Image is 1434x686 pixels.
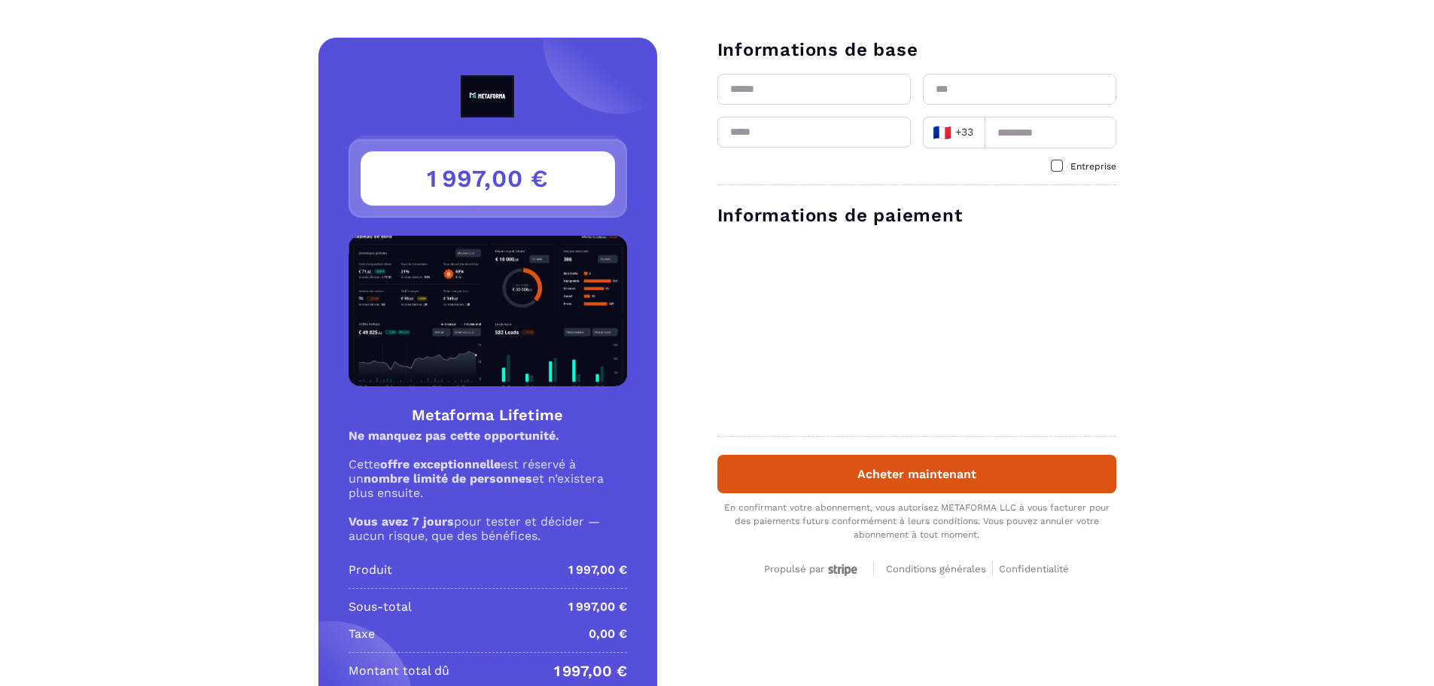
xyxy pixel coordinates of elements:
[380,457,501,471] strong: offre exceptionnelle
[717,38,1116,62] h3: Informations de base
[349,457,627,500] p: Cette est réservé à un et n’existera plus ensuite.
[349,561,392,579] p: Produit
[999,561,1069,575] a: Confidentialité
[554,662,627,680] p: 1 997,00 €
[923,117,985,148] div: Search for option
[426,75,550,117] img: logo
[349,514,454,529] strong: Vous avez 7 jours
[349,428,559,443] strong: Ne manquez pas cette opportunité.
[999,563,1069,575] span: Confidentialité
[933,122,951,143] span: 🇫🇷
[717,455,1116,493] button: Acheter maintenant
[568,561,627,579] p: 1 997,00 €
[349,404,627,425] h4: Metaforma Lifetime
[568,598,627,616] p: 1 997,00 €
[932,122,974,143] span: +33
[764,563,861,576] div: Propulsé par
[349,514,627,543] p: pour tester et décider — aucun risque, que des bénéfices.
[349,598,412,616] p: Sous-total
[714,236,1119,421] iframe: Cadre de saisie sécurisé pour le paiement
[1070,161,1116,172] span: Entreprise
[349,236,627,386] img: Product Image
[364,471,532,486] strong: nombre limité de personnes
[886,561,993,575] a: Conditions générales
[589,625,627,643] p: 0,00 €
[977,121,979,144] input: Search for option
[886,563,986,575] span: Conditions générales
[717,203,1116,227] h3: Informations de paiement
[717,501,1116,541] div: En confirmant votre abonnement, vous autorisez METAFORMA LLC à vous facturer pour des paiements f...
[361,151,615,206] h3: 1 997,00 €
[764,561,861,575] a: Propulsé par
